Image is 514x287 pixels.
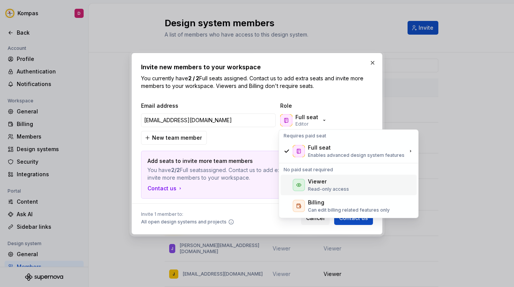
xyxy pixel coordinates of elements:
span: Email address [141,102,277,110]
p: Can edit billing related features only [308,207,390,213]
p: You have Full seats assigned. Contact us to add extra seats and invite more members to your works... [148,166,313,182]
p: Full seat [295,113,318,121]
div: Full seat [308,144,331,151]
div: Requires paid seat [281,131,417,140]
button: New team member [141,131,207,145]
span: Invite 1 member to: [141,211,234,217]
button: Contact us [334,211,373,225]
button: Cancel [301,211,330,225]
p: Enables advanced design system features [308,152,405,158]
span: Role [280,102,356,110]
h2: Invite new members to your workspace [141,62,373,72]
div: Billing [308,199,324,206]
div: Viewer [308,178,327,185]
p: You currently have Full seats assigned. Contact us to add extra seats and invite more members to ... [141,75,373,90]
b: 2 / 2 [188,75,199,81]
p: Add seats to invite more team members [148,157,313,165]
span: Cancel [306,214,325,222]
span: Contact us [339,214,368,222]
strong: 2/2 [171,167,180,173]
p: Editor [295,121,308,127]
div: No paid seat required [281,165,417,174]
span: All open design systems and projects [141,219,227,225]
span: New team member [152,134,202,142]
button: Contact us [148,185,183,192]
button: Full seatEditor [279,113,330,128]
p: Read-only access [308,186,349,192]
